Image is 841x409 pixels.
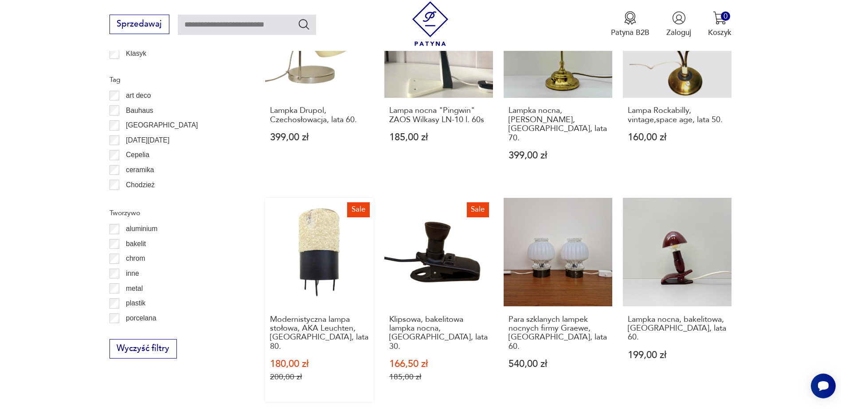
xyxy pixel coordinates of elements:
[509,315,607,351] h3: Para szklanych lampek nocnych firmy Graewe, [GEOGRAPHIC_DATA], lata 60.
[611,27,649,38] p: Patyna B2B
[126,238,146,250] p: bakelit
[708,27,731,38] p: Koszyk
[708,11,731,38] button: 0Koszyk
[628,106,727,124] h3: Lampa Rockabilly, vintage,space age, lata 50.
[666,11,691,38] button: Zaloguj
[126,149,149,161] p: Cepelia
[713,11,727,25] img: Ikona koszyka
[509,151,607,160] p: 399,00 zł
[389,133,488,142] p: 185,00 zł
[270,372,369,382] p: 200,00 zł
[110,15,169,34] button: Sprzedawaj
[623,11,637,25] img: Ikona medalu
[389,359,488,369] p: 166,50 zł
[270,315,369,351] h3: Modernistyczna lampa stołowa, AKA Leuchten, [GEOGRAPHIC_DATA], lata 80.
[628,133,727,142] p: 160,00 zł
[389,372,488,382] p: 185,00 zł
[628,351,727,360] p: 199,00 zł
[408,1,453,46] img: Patyna - sklep z meblami i dekoracjami vintage
[389,315,488,351] h3: Klipsowa, bakelitowa lampka nocna, [GEOGRAPHIC_DATA], lata 30.
[611,11,649,38] button: Patyna B2B
[509,359,607,369] p: 540,00 zł
[721,12,730,21] div: 0
[110,74,240,85] p: Tag
[270,359,369,369] p: 180,00 zł
[126,120,198,131] p: [GEOGRAPHIC_DATA]
[126,48,146,59] p: Klasyk
[628,315,727,342] h3: Lampka nocna, bakelitowa, [GEOGRAPHIC_DATA], lata 60.
[384,198,493,402] a: SaleKlipsowa, bakelitowa lampka nocna, Niemcy, lata 30.Klipsowa, bakelitowa lampka nocna, [GEOGRA...
[126,283,143,294] p: metal
[110,21,169,28] a: Sprzedawaj
[126,135,169,146] p: [DATE][DATE]
[666,27,691,38] p: Zaloguj
[672,11,686,25] img: Ikonka użytkownika
[126,297,145,309] p: plastik
[110,207,240,219] p: Tworzywo
[126,223,157,235] p: aluminium
[389,106,488,124] h3: Lampa nocna "Pingwin" ZAOS Wilkasy LN-10 l. 60s
[126,327,148,339] p: porcelit
[126,194,153,205] p: Ćmielów
[611,11,649,38] a: Ikona medaluPatyna B2B
[811,374,836,398] iframe: Smartsupp widget button
[126,313,156,324] p: porcelana
[297,18,310,31] button: Szukaj
[509,106,607,143] h3: Lampka nocna, [PERSON_NAME], [GEOGRAPHIC_DATA], lata 70.
[126,268,139,279] p: inne
[270,133,369,142] p: 399,00 zł
[126,179,155,191] p: Chodzież
[126,253,145,264] p: chrom
[126,164,154,176] p: ceramika
[623,198,731,402] a: Lampka nocna, bakelitowa, Niemcy, lata 60.Lampka nocna, bakelitowa, [GEOGRAPHIC_DATA], lata 60.19...
[126,90,151,101] p: art deco
[504,198,612,402] a: Para szklanych lampek nocnych firmy Graewe, Niemcy, lata 60.Para szklanych lampek nocnych firmy G...
[265,198,374,402] a: SaleModernistyczna lampa stołowa, AKA Leuchten, Niemcy, lata 80.Modernistyczna lampa stołowa, AKA...
[110,339,177,359] button: Wyczyść filtry
[126,105,153,116] p: Bauhaus
[270,106,369,124] h3: Lampka Drupol, Czechosłowacja, lata 60.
